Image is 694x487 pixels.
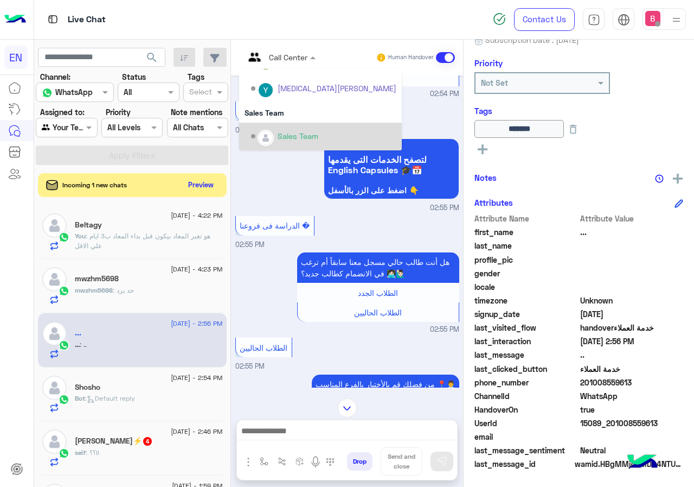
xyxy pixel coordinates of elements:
[474,322,578,333] span: last_visited_flow
[580,281,684,293] span: null
[171,427,222,437] span: [DATE] - 2:46 PM
[580,390,684,402] span: 2
[75,328,81,338] h5: ...
[338,399,357,418] img: scroll
[260,457,268,466] img: select flow
[430,203,459,213] span: 02:55 PM
[59,340,69,351] img: WhatsApp
[474,106,683,116] h6: Tags
[474,349,578,360] span: last_message
[388,53,434,62] small: Human Handover
[580,268,684,279] span: null
[59,232,69,243] img: WhatsApp
[42,429,67,454] img: defaultAdmin.png
[75,437,153,446] h5: seif walid⚡
[474,254,578,265] span: profile_pic
[474,445,578,456] span: last_message_sentiment
[259,83,273,97] img: ACg8ocI6MlsIVUV_bq7ynHKXRHAHHf_eEJuK8wzlPyPcd5DXp5YqWA=s96-c
[240,343,287,352] span: الطلاب الحاليين
[580,295,684,306] span: Unknown
[171,319,222,328] span: [DATE] - 2:56 PM
[474,58,503,68] h6: Priority
[328,186,455,195] span: اضغط على الزر بالأسفل 👇
[42,321,67,346] img: defaultAdmin.png
[239,69,402,150] ng-dropdown-panel: Options list
[670,13,683,27] img: profile
[436,456,447,467] img: send message
[68,12,106,27] p: Live Chat
[430,89,459,99] span: 02:54 PM
[347,452,372,471] button: Drop
[430,325,459,335] span: 02:55 PM
[580,226,684,238] span: ...
[381,447,422,476] button: Send and close
[474,336,578,347] span: last_interaction
[75,274,119,283] h5: mwzhm5698
[85,394,135,402] span: : Default reply
[240,221,310,230] span: الدراسة فى فروعنا �
[358,288,398,298] span: الطلاب الجدد
[86,448,99,457] span: ؟؟!!
[474,281,578,293] span: locale
[474,418,578,429] span: UserId
[75,383,100,392] h5: Shosho
[59,394,69,405] img: WhatsApp
[514,8,575,31] a: Contact Us
[474,173,497,182] h6: Notes
[580,445,684,456] span: 0
[75,394,85,402] span: Bot
[75,232,86,240] span: You
[255,453,273,471] button: select flow
[580,418,684,429] span: 15089_201008559613
[4,8,26,31] img: Logo
[75,220,102,230] h5: Beltagy
[139,48,165,71] button: search
[80,340,87,349] span: ..
[673,174,683,184] img: add
[493,12,506,26] img: spinner
[580,336,684,347] span: 2025-09-02T11:56:18.692Z
[75,232,210,250] span: هو تغير المعاد بيكون قبل بداء المعاد ب3 ايام علي الاقل
[4,46,28,69] div: EN
[474,198,513,207] h6: Attributes
[326,458,335,466] img: make a call
[40,106,85,118] label: Assigned to:
[278,457,286,466] img: Trigger scenario
[583,8,605,31] a: tab
[46,12,60,26] img: tab
[42,213,67,238] img: defaultAdmin.png
[295,457,304,466] img: create order
[580,404,684,415] span: true
[580,363,684,375] span: خدمة العملاء
[312,375,459,394] p: 2/9/2025, 2:55 PM
[143,437,152,446] span: 4
[580,322,684,333] span: handoverخدمة العملاء
[474,458,573,470] span: last_message_id
[239,103,402,123] div: Sales Team
[474,363,578,375] span: last_clicked_button
[580,431,684,442] span: null
[580,349,684,360] span: ..
[474,431,578,442] span: email
[36,146,228,165] button: Apply Filters
[474,226,578,238] span: first_name
[474,377,578,388] span: phone_number
[485,34,579,46] span: Subscription Date : [DATE]
[474,390,578,402] span: ChannelId
[618,14,630,26] img: tab
[235,362,265,370] span: 02:55 PM
[235,241,265,249] span: 02:55 PM
[297,252,459,283] p: 2/9/2025, 2:55 PM
[188,86,212,100] div: Select
[122,71,146,83] label: Status
[474,308,578,320] span: signup_date
[113,286,134,294] span: حد يرد
[42,376,67,400] img: defaultAdmin.png
[171,264,222,274] span: [DATE] - 4:23 PM
[474,213,578,224] span: Attribute Name
[580,308,684,320] span: 2025-07-14T15:02:14.576Z
[575,458,683,470] span: wamid.HBgMMjAxMDA4NTU5NjEzFQIAEhggNTYxQjcwMDYzMURFNzk2OTk1N0RCREY1MzRDOTFDQzkA
[624,444,661,482] img: hulul-logo.png
[171,211,222,220] span: [DATE] - 4:22 PM
[42,267,67,292] img: defaultAdmin.png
